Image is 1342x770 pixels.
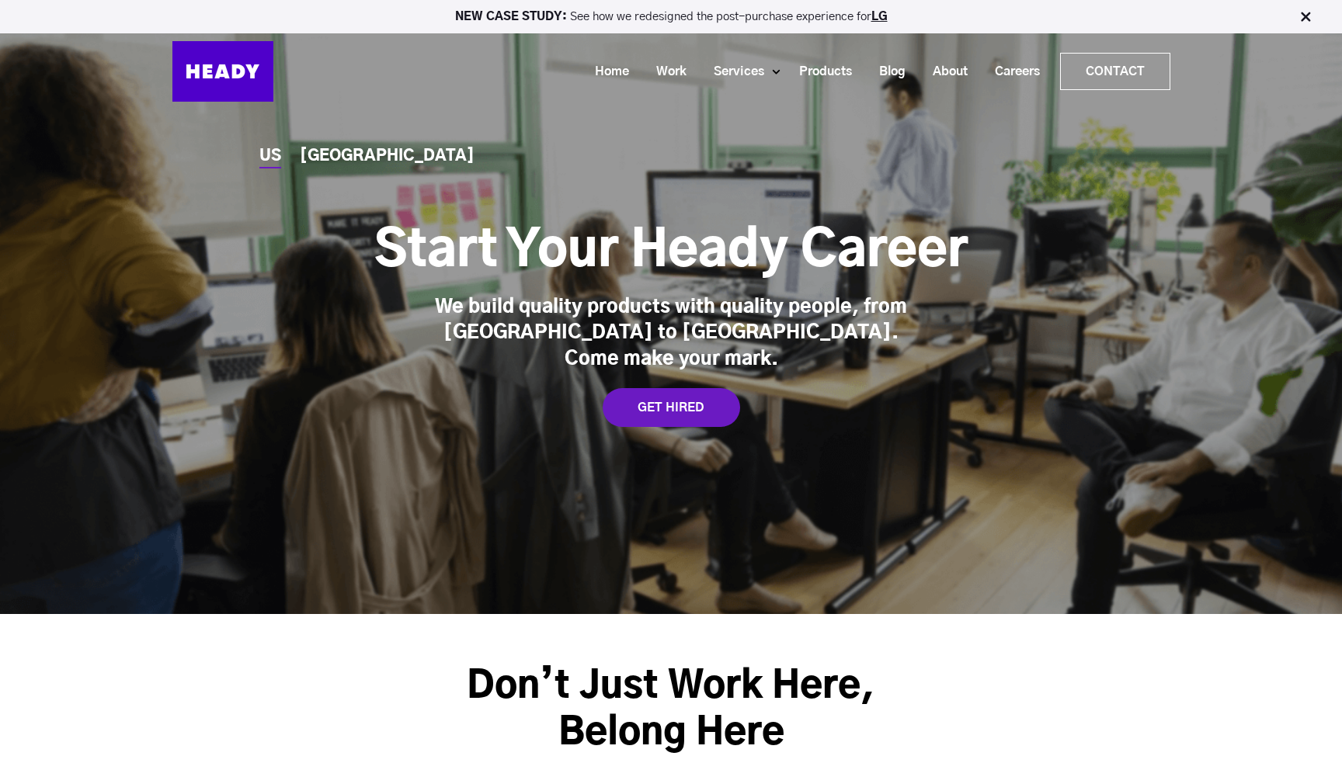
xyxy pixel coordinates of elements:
[300,148,475,165] a: [GEOGRAPHIC_DATA]
[780,57,860,86] a: Products
[860,57,913,86] a: Blog
[913,57,975,86] a: About
[975,57,1048,86] a: Careers
[1298,9,1313,25] img: Close Bar
[259,148,281,165] a: US
[871,11,888,23] a: LG
[289,53,1170,90] div: Navigation Menu
[430,295,912,373] div: We build quality products with quality people, from [GEOGRAPHIC_DATA] to [GEOGRAPHIC_DATA]. Come ...
[7,11,1335,23] p: See how we redesigned the post-purchase experience for
[374,220,968,283] h1: Start Your Heady Career
[455,11,570,23] strong: NEW CASE STUDY:
[637,57,694,86] a: Work
[1061,54,1170,89] a: Contact
[603,388,740,427] a: GET HIRED
[694,57,772,86] a: Services
[172,41,273,102] img: Heady_Logo_Web-01 (1)
[401,664,941,757] h3: Don’t Just Work Here, Belong Here
[575,57,637,86] a: Home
